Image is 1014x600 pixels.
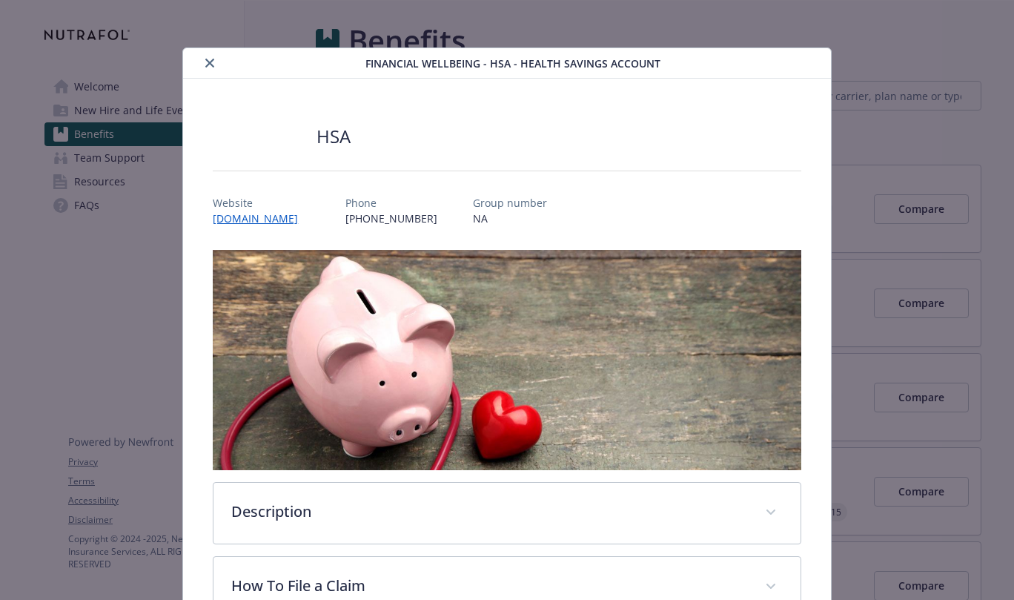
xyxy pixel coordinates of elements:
p: How To File a Claim [231,575,747,597]
img: Navia Benefit Solutions [213,114,302,159]
p: NA [473,211,547,226]
p: Description [231,501,747,523]
button: close [201,54,219,72]
h2: HSA [317,124,351,149]
p: Phone [345,195,437,211]
div: Description [213,483,801,544]
p: Group number [473,195,547,211]
p: Website [213,195,310,211]
img: banner [213,250,801,470]
p: [PHONE_NUMBER] [345,211,437,226]
span: Financial Wellbeing - HSA - Health Savings Account [365,56,660,71]
a: [DOMAIN_NAME] [213,211,310,225]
